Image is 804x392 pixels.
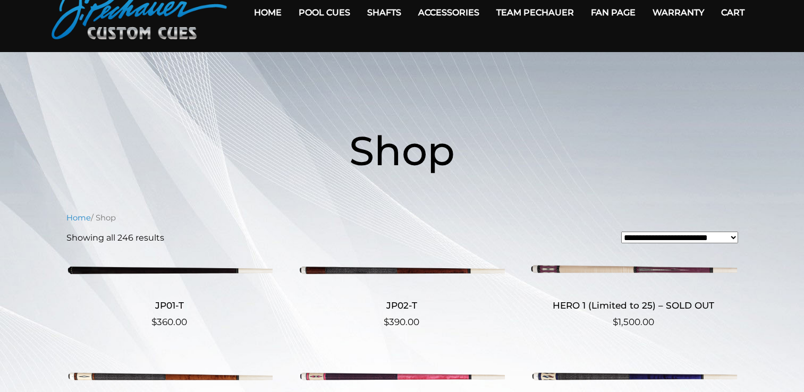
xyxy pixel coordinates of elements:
img: JP02-T [298,253,505,287]
bdi: 1,500.00 [613,317,654,327]
span: $ [384,317,389,327]
a: JP01-T $360.00 [66,253,273,329]
a: JP02-T $390.00 [298,253,505,329]
img: JP01-T [66,253,273,287]
bdi: 360.00 [151,317,187,327]
select: Shop order [621,232,738,243]
h2: JP01-T [66,295,273,315]
img: HERO 1 (Limited to 25) - SOLD OUT [530,253,737,287]
h2: HERO 1 (Limited to 25) – SOLD OUT [530,295,737,315]
bdi: 390.00 [384,317,419,327]
span: Shop [349,126,455,175]
p: Showing all 246 results [66,232,164,244]
h2: JP02-T [298,295,505,315]
a: Home [66,213,91,223]
nav: Breadcrumb [66,212,738,224]
span: $ [613,317,618,327]
span: $ [151,317,157,327]
a: HERO 1 (Limited to 25) – SOLD OUT $1,500.00 [530,253,737,329]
